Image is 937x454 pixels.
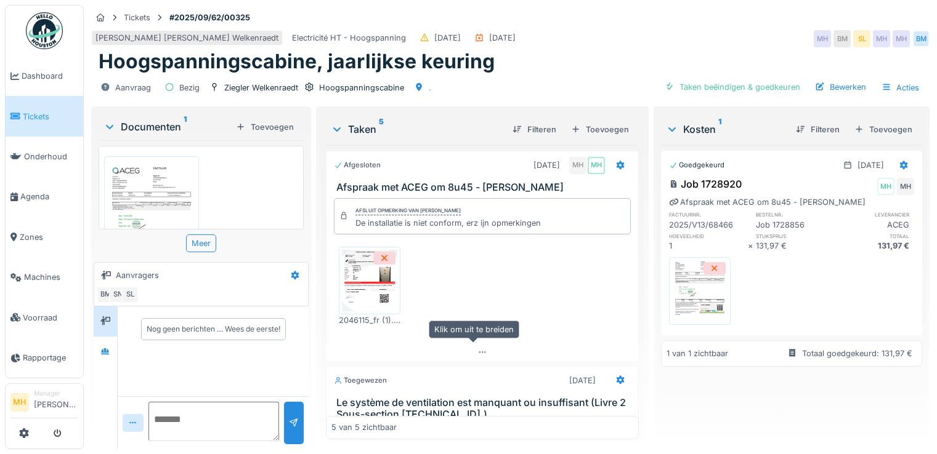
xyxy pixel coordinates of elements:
h6: factuurnr. [669,210,748,218]
div: Job 1728920 [669,177,742,191]
div: Meer [186,234,216,252]
span: Zones [20,231,78,243]
div: MH [893,30,910,47]
div: Toegewezen [334,375,387,386]
span: Tickets [23,111,78,122]
sup: 1 [718,122,721,137]
div: [DATE] [533,159,560,171]
div: . [429,82,431,94]
div: ACEG [835,219,914,231]
div: Electricité HT - Hoogspanning [292,32,406,44]
div: Taken beëindigen & goedkeuren [660,79,805,95]
div: BM [97,286,114,303]
div: Aanvraag [115,82,151,94]
div: Acties [876,79,925,97]
strong: #2025/09/62/00325 [164,12,255,23]
h6: hoeveelheid [669,232,748,240]
div: Bezig [179,82,200,94]
div: 1 [669,240,748,252]
span: Machines [24,271,78,283]
div: BM [912,30,930,47]
div: Kosten [666,122,786,137]
a: Machines [6,257,83,297]
div: Goedgekeurd [669,160,724,170]
div: Filteren [508,121,561,138]
div: Afsluit opmerking van [PERSON_NAME] [355,207,461,215]
div: 131,97 € [835,240,914,252]
a: Zones [6,217,83,257]
div: [DATE] [858,159,884,171]
div: Totaal goedgekeurd: 131,97 € [802,348,912,359]
div: 5 van 5 zichtbaar [331,422,397,434]
a: MH Manager[PERSON_NAME] [10,389,78,418]
div: MH [588,157,605,174]
img: icvtf3ohpjr8z4i54gbcjpi1uiet [672,260,728,322]
div: MH [877,178,894,195]
div: Aanvragers [116,269,159,281]
div: SL [853,30,870,47]
div: Taken [331,122,503,137]
div: [DATE] [434,32,461,44]
div: Manager [34,389,78,398]
a: Agenda [6,177,83,217]
h3: Le système de ventilation est manquant ou insuffisant (Livre 2 Sous-section [TECHNICAL_ID].) [336,397,633,420]
h6: stuksprijs [756,232,835,240]
h1: Hoogspanningscabine, jaarlijkse keuring [99,50,495,73]
div: De installatie is niet conform, erz ijn opmerkingen [355,217,541,229]
div: MH [873,30,890,47]
div: [PERSON_NAME] [PERSON_NAME] Welkenraedt [95,32,278,44]
div: [DATE] [489,32,516,44]
span: Dashboard [22,70,78,82]
div: × [748,240,756,252]
div: [DATE] [569,375,596,386]
div: Klik om uit te breiden [429,321,519,338]
h6: totaal [835,232,914,240]
div: Documenten [103,119,231,134]
div: 1 van 1 zichtbaar [667,348,728,359]
span: Voorraad [23,312,78,324]
div: Toevoegen [850,121,917,138]
img: Badge_color-CXgf-gQk.svg [26,12,63,49]
div: SN [109,286,126,303]
li: [PERSON_NAME] [34,389,78,415]
div: Filteren [791,121,845,138]
div: BM [834,30,851,47]
div: Tickets [124,12,150,23]
a: Tickets [6,96,83,136]
a: Onderhoud [6,137,83,177]
div: Job 1728856 [756,219,835,231]
span: Agenda [20,191,78,202]
div: 2025/V13/68466 [669,219,748,231]
li: MH [10,393,29,412]
div: Hoogspanningscabine [319,82,404,94]
h6: leverancier [835,210,914,218]
div: Afspraak met ACEG om 8u45 - [PERSON_NAME] [669,196,866,208]
h6: bestelnr. [756,210,835,218]
sup: 5 [379,122,384,137]
div: Afgesloten [334,160,381,170]
div: SL [121,286,139,303]
sup: 1 [184,119,187,134]
div: MH [897,178,914,195]
div: MH [569,157,586,174]
a: Rapportage [6,338,83,378]
span: Onderhoud [24,151,78,162]
div: Toevoegen [231,119,299,135]
a: Dashboard [6,56,83,96]
img: 4jqewnv5y6c9pst551r551h9k89i [342,250,397,311]
div: 131,97 € [756,240,835,252]
div: Ziegler Welkenraedt [224,82,298,94]
div: 2046115_fr (1).pdf [339,314,400,326]
img: icvtf3ohpjr8z4i54gbcjpi1uiet [107,159,196,284]
h3: Afspraak met ACEG om 8u45 - [PERSON_NAME] [336,181,633,193]
span: Rapportage [23,352,78,364]
div: Toevoegen [566,121,634,138]
a: Voorraad [6,297,83,337]
div: MH [814,30,831,47]
div: Bewerken [810,79,871,95]
div: Nog geen berichten … Wees de eerste! [147,324,280,335]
